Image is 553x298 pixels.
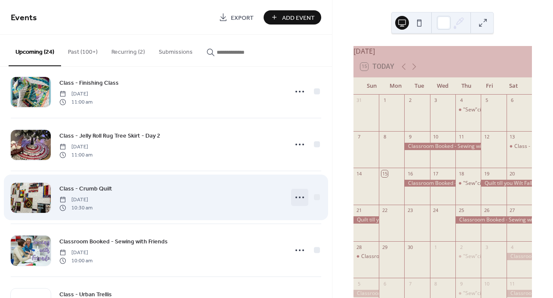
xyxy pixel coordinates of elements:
[404,180,455,187] div: Classroom Booked - Sewing with Friends
[463,253,507,260] div: "Sew"cial Network
[353,216,379,224] div: Quilt till you Wilt Fall Featherweight Retreat
[381,280,388,287] div: 6
[282,13,315,22] span: Add Event
[509,97,516,104] div: 6
[356,244,363,250] div: 28
[353,46,532,56] div: [DATE]
[59,257,92,264] span: 10:00 am
[356,97,363,104] div: 31
[433,207,439,214] div: 24
[59,237,168,246] span: Classroom Booked - Sewing with Friends
[483,280,490,287] div: 10
[361,253,440,260] div: Classroom Booked - Block Heads
[455,290,481,297] div: "Sew"cial Network
[407,280,413,287] div: 7
[455,77,478,95] div: Thu
[384,77,407,95] div: Mon
[509,134,516,140] div: 13
[264,10,321,25] button: Add Event
[59,184,112,194] a: Class - Crumb Quilt
[483,170,490,177] div: 19
[455,106,481,114] div: "Sew"cial Network
[483,207,490,214] div: 26
[356,134,363,140] div: 7
[212,10,260,25] a: Export
[509,244,516,250] div: 4
[407,170,413,177] div: 16
[483,244,490,250] div: 3
[433,97,439,104] div: 3
[59,204,92,212] span: 10:30 am
[231,13,254,22] span: Export
[104,35,152,65] button: Recurring (2)
[483,134,490,140] div: 12
[59,237,168,246] a: Classroom Booked - Sewing with Friends
[59,249,92,257] span: [DATE]
[59,79,119,88] span: Class - Finishing Class
[59,90,92,98] span: [DATE]
[353,253,379,260] div: Classroom Booked - Block Heads
[407,134,413,140] div: 9
[356,170,363,177] div: 14
[61,35,104,65] button: Past (100+)
[458,170,464,177] div: 18
[455,216,532,224] div: Classroom Booked - Sewing with Friends
[481,180,532,187] div: Quilt till you Wilt Fall Featherweight Retreat
[59,78,119,88] a: Class - Finishing Class
[59,131,160,141] a: Class - Jelly Roll Rug Tree Skirt - Day 2
[458,134,464,140] div: 11
[381,170,388,177] div: 15
[509,170,516,177] div: 20
[458,244,464,250] div: 2
[407,207,413,214] div: 23
[431,77,455,95] div: Wed
[356,280,363,287] div: 5
[59,98,92,106] span: 11:00 am
[507,143,532,150] div: Class - Finishing Class
[463,180,507,187] div: "Sew"cial Network
[433,170,439,177] div: 17
[11,9,37,26] span: Events
[478,77,501,95] div: Fri
[501,77,525,95] div: Sat
[381,97,388,104] div: 1
[455,180,481,187] div: "Sew"cial Network
[381,207,388,214] div: 22
[433,280,439,287] div: 8
[407,77,431,95] div: Tue
[463,290,507,297] div: "Sew"cial Network
[381,134,388,140] div: 8
[152,35,200,65] button: Submissions
[455,253,481,260] div: "Sew"cial Network
[463,106,507,114] div: "Sew"cial Network
[483,97,490,104] div: 5
[59,132,160,141] span: Class - Jelly Roll Rug Tree Skirt - Day 2
[407,97,413,104] div: 2
[59,143,92,151] span: [DATE]
[59,151,92,159] span: 11:00 am
[360,77,384,95] div: Sun
[404,143,481,150] div: Classroom Booked - Sewing with Friends
[509,207,516,214] div: 27
[458,207,464,214] div: 25
[509,280,516,287] div: 11
[407,244,413,250] div: 30
[433,244,439,250] div: 1
[353,290,379,297] div: Classroom Booked - Sewing with Friends
[433,134,439,140] div: 10
[507,290,532,297] div: Classroom Booked - Sewing with Friends
[458,280,464,287] div: 9
[59,184,112,194] span: Class - Crumb Quilt
[458,97,464,104] div: 4
[9,35,61,66] button: Upcoming (24)
[59,196,92,204] span: [DATE]
[381,244,388,250] div: 29
[507,253,532,260] div: Classroom Booked - Sewing with Friends
[356,207,363,214] div: 21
